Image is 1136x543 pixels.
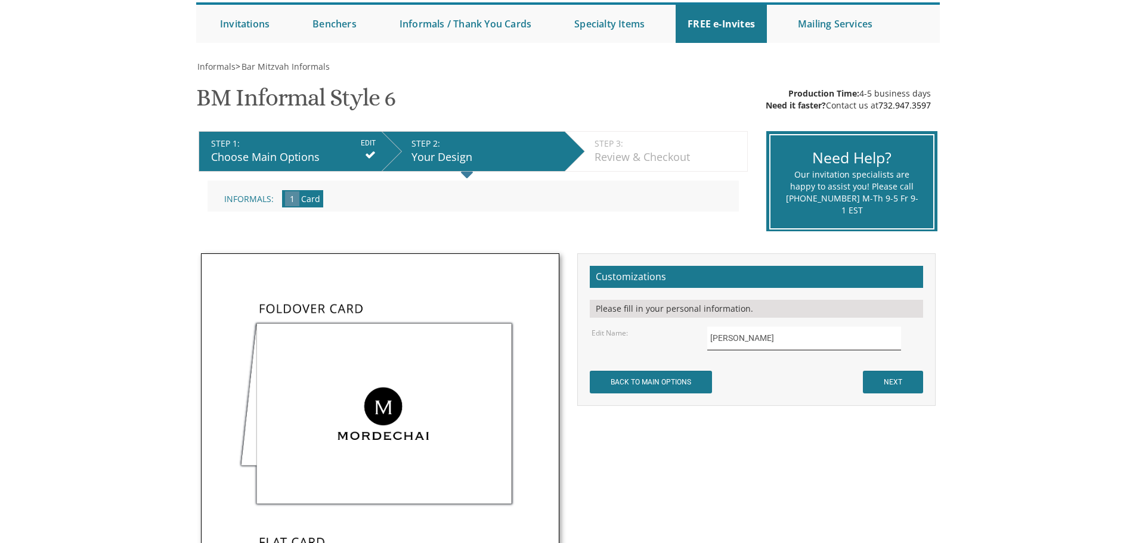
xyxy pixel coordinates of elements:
[863,371,923,393] input: NEXT
[878,100,931,111] a: 732.947.3597
[301,5,369,43] a: Benchers
[242,61,330,72] span: Bar Mitzvah Informals
[211,150,376,165] div: Choose Main Options
[766,88,931,111] div: 4-5 business days Contact us at
[224,193,274,204] span: Informals:
[301,193,320,204] span: Card
[595,150,741,165] div: Review & Checkout
[590,266,923,288] h2: Customizations
[562,5,657,43] a: Specialty Items
[676,5,767,43] a: FREE e-Invites
[411,138,559,150] div: STEP 2:
[211,138,376,150] div: STEP 1:
[236,61,330,72] span: >
[196,61,236,72] a: Informals
[361,138,376,148] input: EDIT
[766,100,826,111] span: Need it faster?
[592,328,628,338] label: Edit Name:
[208,5,281,43] a: Invitations
[411,150,559,165] div: Your Design
[590,300,923,318] div: Please fill in your personal information.
[595,138,741,150] div: STEP 3:
[240,61,330,72] a: Bar Mitzvah Informals
[196,85,395,120] h1: BM Informal Style 6
[786,5,884,43] a: Mailing Services
[285,191,299,206] span: 1
[590,371,712,393] input: BACK TO MAIN OPTIONS
[785,147,918,169] div: Need Help?
[388,5,543,43] a: Informals / Thank You Cards
[785,169,918,216] div: Our invitation specialists are happy to assist you! Please call [PHONE_NUMBER] M-Th 9-5 Fr 9-1 EST
[788,88,859,99] span: Production Time:
[197,61,236,72] span: Informals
